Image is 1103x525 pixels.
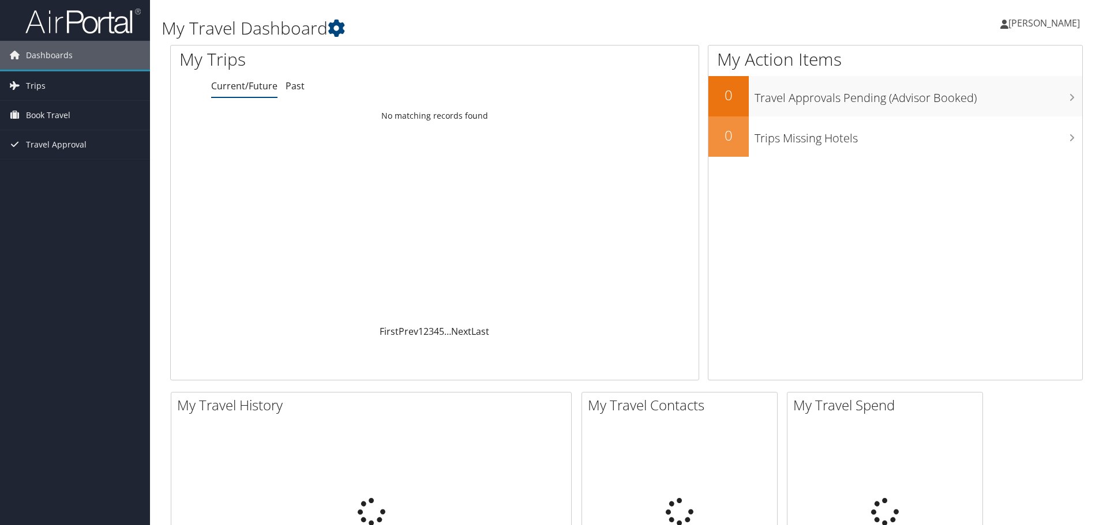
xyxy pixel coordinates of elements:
span: Trips [26,71,46,100]
span: Book Travel [26,101,70,130]
h1: My Trips [179,47,470,71]
h2: 0 [708,126,749,145]
a: Prev [399,325,418,338]
img: airportal-logo.png [25,7,141,35]
a: 2 [423,325,429,338]
h3: Trips Missing Hotels [755,124,1082,146]
h1: My Action Items [708,47,1082,71]
a: 1 [418,325,423,338]
a: First [380,325,399,338]
a: 0Trips Missing Hotels [708,116,1082,157]
a: Last [471,325,489,338]
td: No matching records found [171,105,699,126]
a: 3 [429,325,434,338]
a: Current/Future [211,80,277,92]
h2: My Travel History [177,395,571,415]
h1: My Travel Dashboard [162,16,782,40]
span: Dashboards [26,41,73,70]
a: 0Travel Approvals Pending (Advisor Booked) [708,76,1082,116]
span: [PERSON_NAME] [1008,17,1080,29]
span: … [444,325,451,338]
a: 5 [439,325,444,338]
a: 4 [434,325,439,338]
span: Travel Approval [26,130,87,159]
a: Past [286,80,305,92]
h2: My Travel Spend [793,395,982,415]
a: Next [451,325,471,338]
a: [PERSON_NAME] [1000,6,1091,40]
h3: Travel Approvals Pending (Advisor Booked) [755,84,1082,106]
h2: 0 [708,85,749,105]
h2: My Travel Contacts [588,395,777,415]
